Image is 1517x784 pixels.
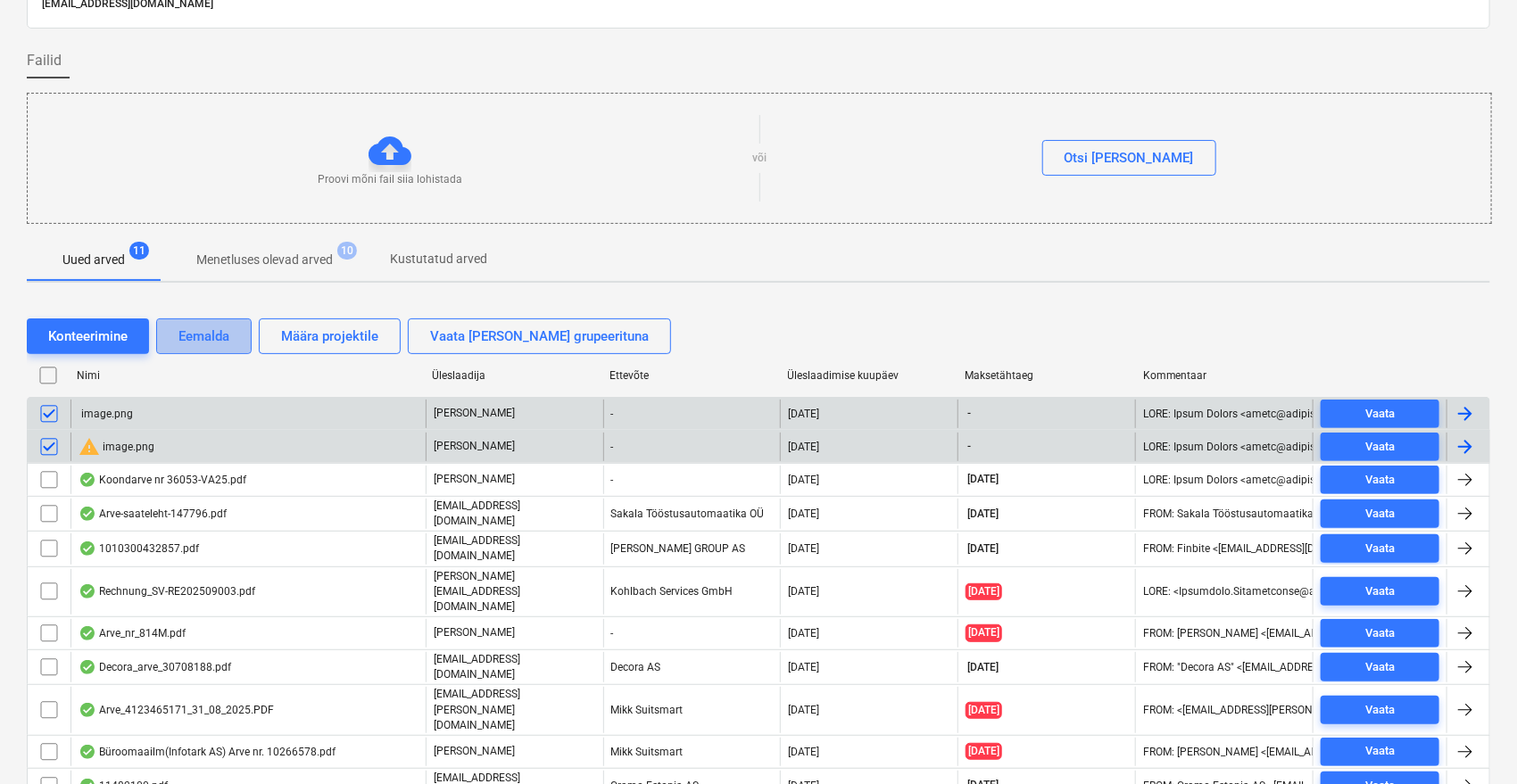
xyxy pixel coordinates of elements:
div: Koondarve nr 36053-VA25.pdf [79,473,246,487]
button: Vaata [1321,534,1439,563]
div: [DATE] [788,746,819,758]
div: [DATE] [788,704,819,716]
div: Vaata [1365,504,1395,524]
div: Rechnung_SV-RE202509003.pdf [79,584,255,598]
div: [DATE] [788,585,819,598]
div: [DATE] [788,661,819,673]
div: Kohlbach Services GmbH [603,569,781,615]
p: [EMAIL_ADDRESS][DOMAIN_NAME] [434,499,596,529]
div: Büroomaailm(Infotark AS) Arve nr. 10266578.pdf [79,745,336,759]
p: Menetluses olevad arved [196,251,333,269]
div: Andmed failist loetud [79,745,96,759]
div: 1010300432857.pdf [79,541,199,556]
div: [DATE] [788,474,819,486]
div: Ettevõte [609,369,773,382]
span: [DATE] [966,472,1000,487]
p: [EMAIL_ADDRESS][DOMAIN_NAME] [434,533,596,564]
div: Kommentaar [1143,369,1306,382]
div: [DATE] [788,508,819,520]
span: [DATE] [966,624,1002,641]
span: [DATE] [966,702,1002,719]
button: Vaata [1321,400,1439,428]
div: [PERSON_NAME] GROUP AS [603,533,781,564]
span: [DATE] [966,507,1000,522]
div: Arve_nr_814M.pdf [79,626,186,640]
p: [PERSON_NAME] [434,744,515,759]
div: - [603,619,781,648]
span: [DATE] [966,660,1000,675]
div: Andmed failist loetud [79,473,96,487]
div: Mikk Suitsmart [603,738,781,766]
p: [PERSON_NAME] [434,439,515,454]
div: Andmed failist loetud [79,584,96,598]
span: 11 [129,242,149,260]
button: Otsi [PERSON_NAME] [1042,140,1216,176]
div: - [603,400,781,428]
div: Vaata [1365,470,1395,491]
button: Vaata [1321,499,1439,528]
div: Üleslaadimise kuupäev [788,369,951,382]
div: Andmed failist loetud [79,507,96,521]
p: [EMAIL_ADDRESS][DOMAIN_NAME] [434,652,596,682]
div: Arve-saateleht-147796.pdf [79,507,227,521]
div: [DATE] [788,441,819,453]
div: Mikk Suitsmart [603,687,781,732]
div: Maksetähtaeg [966,369,1129,382]
span: warning [79,436,100,458]
div: Vaata [1365,741,1395,762]
div: Üleslaadija [432,369,595,382]
div: Vaata [1365,404,1395,425]
p: [PERSON_NAME][EMAIL_ADDRESS][DOMAIN_NAME] [434,569,596,615]
div: - [603,433,781,461]
div: Eemalda [178,325,229,348]
div: Vaata [1365,437,1395,458]
div: Andmed failist loetud [79,703,96,717]
div: Andmed failist loetud [79,626,96,640]
button: Vaata [1321,466,1439,494]
span: [DATE] [966,583,1002,600]
button: Vaata [1321,433,1439,461]
div: Nimi [77,369,418,382]
span: - [966,439,973,454]
div: Proovi mõni fail siia lohistadavõiOtsi [PERSON_NAME] [27,93,1492,224]
button: Konteerimine [27,318,149,354]
div: Vaata [1365,582,1395,602]
div: Andmed failist loetud [79,660,96,674]
button: Vaata [1321,696,1439,724]
button: Vaata [1321,577,1439,606]
div: image.png [79,436,154,458]
span: [DATE] [966,541,1000,557]
div: [DATE] [788,627,819,640]
div: Vaata [1365,539,1395,559]
span: 10 [337,242,357,260]
button: Vaata [1321,619,1439,648]
p: Kustutatud arved [390,250,487,268]
div: Otsi [PERSON_NAME] [1065,146,1194,169]
button: Vaata [PERSON_NAME] grupeerituna [408,318,671,354]
button: Vaata [1321,738,1439,766]
p: Proovi mõni fail siia lohistada [318,172,462,187]
button: Määra projektile [259,318,401,354]
div: image.png [79,408,133,420]
p: või [752,151,767,166]
button: Eemalda [156,318,252,354]
span: Failid [27,50,62,71]
span: [DATE] [966,743,1002,760]
div: Vaata [1365,623,1395,644]
p: [PERSON_NAME] [434,625,515,640]
div: Andmed failist loetud [79,541,96,556]
div: Vaata [1365,700,1395,721]
div: [DATE] [788,408,819,420]
button: Vaata [1321,653,1439,681]
div: - [603,466,781,494]
div: Määra projektile [281,325,378,348]
p: Uued arved [62,251,125,269]
div: Decora_arve_30708188.pdf [79,660,231,674]
p: [EMAIL_ADDRESS][PERSON_NAME][DOMAIN_NAME] [434,687,596,732]
div: Decora AS [603,652,781,682]
div: Vaata [1365,657,1395,678]
div: [DATE] [788,542,819,555]
div: Sakala Tööstusautomaatika OÜ [603,499,781,529]
div: Arve_4123465171_31_08_2025.PDF [79,703,274,717]
p: [PERSON_NAME] [434,472,515,487]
